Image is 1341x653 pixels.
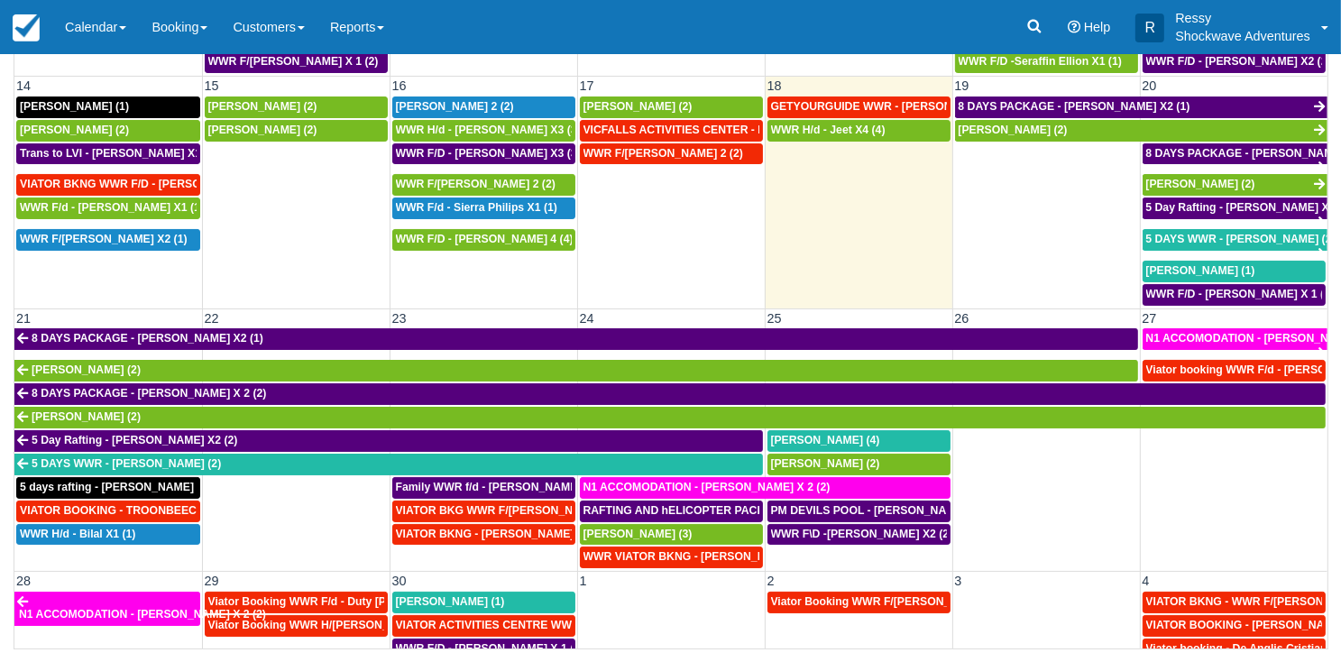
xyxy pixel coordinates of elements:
span: VIATOR BKNG WWR F/D - [PERSON_NAME] X 1 (1) [20,178,288,190]
a: RAFTING AND hELICOPTER PACKAGE - [PERSON_NAME] X1 (1) [580,501,763,522]
span: WWR F/D - [PERSON_NAME] 4 (4) [396,233,574,245]
a: WWR F/d - [PERSON_NAME] X1 (1) [16,198,200,219]
a: [PERSON_NAME] (1) [16,97,200,118]
img: checkfront-main-nav-mini-logo.png [13,14,40,41]
a: WWR VIATOR BKNG - [PERSON_NAME] 2 (2) [580,547,763,568]
span: WWR F/[PERSON_NAME] X2 (1) [20,233,188,245]
span: WWR H/d - Bilal X1 (1) [20,528,135,540]
a: 5 days rafting - [PERSON_NAME] (1) [16,477,200,499]
a: 5 Day Rafting - [PERSON_NAME] X2 (2) [1143,198,1328,219]
a: WWR F/D -Seraffin Ellion X1 (1) [955,51,1138,73]
a: GETYOURGUIDE WWR - [PERSON_NAME] X 9 (9) [767,97,951,118]
span: 5 days rafting - [PERSON_NAME] (1) [20,481,210,493]
span: [PERSON_NAME] (2) [771,457,880,470]
span: 21 [14,311,32,326]
span: VIATOR BKG WWR F/[PERSON_NAME] [PERSON_NAME] 2 (2) [396,504,723,517]
a: WWR H/d - Bilal X1 (1) [16,524,200,546]
a: 8 DAYS PACKAGE - [PERSON_NAME] X2 (1) [14,328,1138,350]
a: WWR F/[PERSON_NAME] 2 (2) [392,174,575,196]
a: [PERSON_NAME] (1) [392,592,575,613]
span: 4 [1141,574,1152,588]
span: 14 [14,78,32,93]
span: 5 Day Rafting - [PERSON_NAME] X2 (2) [32,434,237,446]
a: Viator Booking WWR F/d - Duty [PERSON_NAME] 2 (2) [205,592,388,613]
span: [PERSON_NAME] (2) [32,410,141,423]
a: 8 DAYS PACKAGE - [PERSON_NAME] X 2 (2) [1143,143,1328,165]
span: WWR F\D -[PERSON_NAME] X2 (2) [771,528,953,540]
a: [PERSON_NAME] (2) [580,97,763,118]
span: 26 [953,311,971,326]
a: 8 DAYS PACKAGE - [PERSON_NAME] X2 (1) [955,97,1328,118]
span: VIATOR BKNG - [PERSON_NAME] 2 (2) [396,528,601,540]
span: WWR H/d - Jeet X4 (4) [771,124,886,136]
a: [PERSON_NAME] (2) [767,454,951,475]
span: WWR F/[PERSON_NAME] 2 (2) [583,147,743,160]
span: PM DEVILS POOL - [PERSON_NAME] X 2 (2) [771,504,1003,517]
span: WWR F/[PERSON_NAME] 2 (2) [396,178,556,190]
span: 30 [390,574,409,588]
a: 8 DAYS PACKAGE - [PERSON_NAME] X 2 (2) [14,383,1326,405]
a: WWR F/D - [PERSON_NAME] X 1 (1) [1143,284,1327,306]
a: [PERSON_NAME] (2) [205,97,388,118]
a: WWR H/d - [PERSON_NAME] X3 (3) [392,120,575,142]
a: [PERSON_NAME] (3) [580,524,763,546]
span: WWR F/D -Seraffin Ellion X1 (1) [959,55,1122,68]
a: [PERSON_NAME] (2) [16,120,200,142]
a: VICFALLS ACTIVITIES CENTER - HELICOPTER -[PERSON_NAME] X 4 (4) [580,120,763,142]
span: [PERSON_NAME] 2 (2) [396,100,514,113]
a: WWR F/D - [PERSON_NAME] X3 (3) [392,143,575,165]
span: [PERSON_NAME] (2) [32,363,141,376]
a: [PERSON_NAME] (2) [955,120,1328,142]
span: 8 DAYS PACKAGE - [PERSON_NAME] X 2 (2) [32,387,266,400]
span: [PERSON_NAME] (2) [20,124,129,136]
span: WWR F/D - [PERSON_NAME] X 1 (1) [1146,288,1335,300]
span: 2 [766,574,776,588]
span: GETYOURGUIDE WWR - [PERSON_NAME] X 9 (9) [771,100,1031,113]
span: 8 DAYS PACKAGE - [PERSON_NAME] X2 (1) [959,100,1190,113]
a: WWR F/[PERSON_NAME] X 1 (2) [205,51,388,73]
a: 5 Day Rafting - [PERSON_NAME] X2 (2) [14,430,763,452]
a: VIATOR BOOKING - [PERSON_NAME] 2 (2) [1143,615,1327,637]
span: 16 [390,78,409,93]
span: Help [1084,20,1111,34]
a: Viator Booking WWR F/[PERSON_NAME] X 2 (2) [767,592,951,613]
a: N1 ACCOMODATION - [PERSON_NAME] X 2 (2) [14,592,200,626]
span: 5 DAYS WWR - [PERSON_NAME] (2) [1146,233,1336,245]
span: 17 [578,78,596,93]
a: Trans to LVI - [PERSON_NAME] X1 (1) [16,143,200,165]
a: [PERSON_NAME] 2 (2) [392,97,575,118]
span: 3 [953,574,964,588]
span: Viator Booking WWR F/[PERSON_NAME] X 2 (2) [771,595,1023,608]
span: [PERSON_NAME] (2) [583,100,693,113]
a: [PERSON_NAME] (4) [767,430,951,452]
a: WWR F\D -[PERSON_NAME] X2 (2) [767,524,951,546]
span: [PERSON_NAME] (1) [1146,264,1255,277]
div: R [1135,14,1164,42]
span: WWR F/D - [PERSON_NAME] X2 (2) [1146,55,1331,68]
span: VICFALLS ACTIVITIES CENTER - HELICOPTER -[PERSON_NAME] X 4 (4) [583,124,965,136]
a: [PERSON_NAME] (2) [14,407,1326,428]
a: VIATOR BOOKING - TROONBEECKX X 11 (11) [16,501,200,522]
p: Ressy [1175,9,1310,27]
a: VIATOR BKNG WWR F/D - [PERSON_NAME] X 1 (1) [16,174,200,196]
span: 29 [203,574,221,588]
span: VIATOR BOOKING - TROONBEECKX X 11 (11) [20,504,261,517]
a: [PERSON_NAME] (2) [205,120,388,142]
span: 23 [390,311,409,326]
span: WWR F/d - [PERSON_NAME] X1 (1) [20,201,204,214]
span: [PERSON_NAME] (1) [396,595,505,608]
span: 8 DAYS PACKAGE - [PERSON_NAME] X2 (1) [32,332,263,345]
a: VIATOR BKNG - WWR F/[PERSON_NAME] 3 (3) [1143,592,1327,613]
i: Help [1068,21,1080,33]
span: VIATOR ACTIVITIES CENTRE WWR - [PERSON_NAME] X 1 (1) [396,619,719,631]
span: 19 [953,78,971,93]
span: 27 [1141,311,1159,326]
span: N1 ACCOMODATION - [PERSON_NAME] X 2 (2) [583,481,831,493]
span: Viator Booking WWR F/d - Duty [PERSON_NAME] 2 (2) [208,595,494,608]
a: [PERSON_NAME] (1) [1143,261,1327,282]
span: [PERSON_NAME] (2) [959,124,1068,136]
a: WWR F/d - Sierra Philips X1 (1) [392,198,575,219]
span: WWR H/d - [PERSON_NAME] X3 (3) [396,124,581,136]
a: WWR F/D - [PERSON_NAME] X2 (2) [1143,51,1327,73]
span: WWR F/d - Sierra Philips X1 (1) [396,201,557,214]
